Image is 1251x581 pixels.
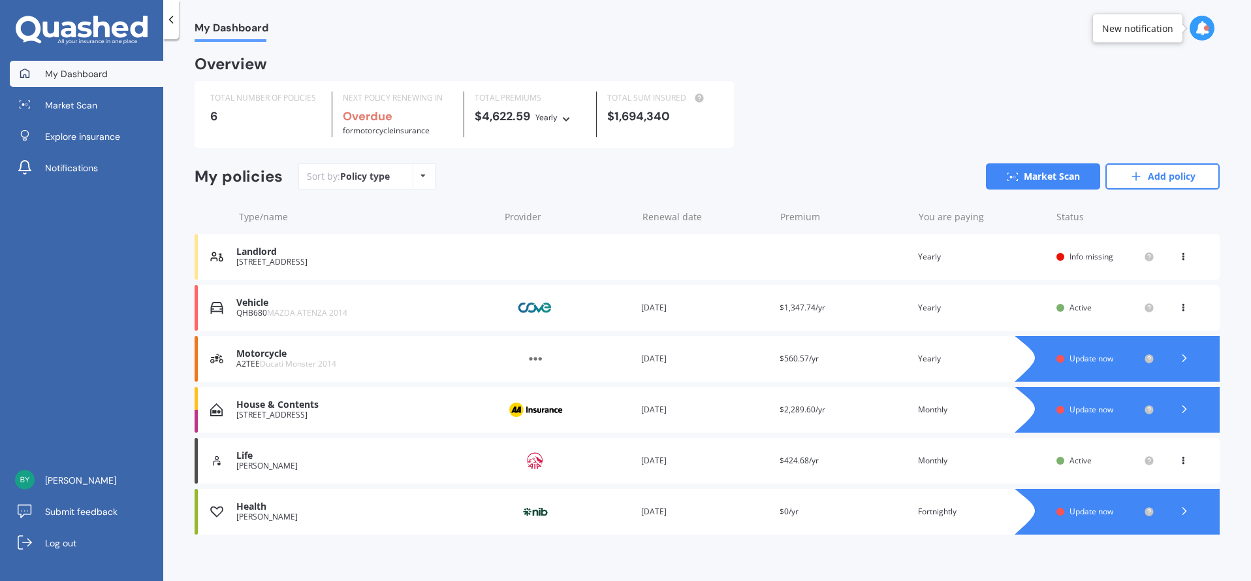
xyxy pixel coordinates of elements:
a: Add policy [1105,163,1220,190]
div: Policy type [340,170,390,183]
div: You are paying [919,210,1046,224]
span: Log out [45,537,76,550]
a: [PERSON_NAME] [10,467,163,493]
img: Motorcycle [210,352,223,365]
img: nib [503,499,568,524]
div: Vehicle [236,297,492,308]
a: Market Scan [986,163,1100,190]
div: QHB680 [236,308,492,318]
div: Sort by: [307,170,390,183]
img: Landlord [210,250,223,263]
span: $560.57/yr [780,353,819,364]
div: TOTAL PREMIUMS [475,91,586,105]
span: $424.68/yr [780,455,819,466]
div: [DATE] [641,301,769,314]
div: Yearly [535,111,558,124]
a: Log out [10,530,163,556]
div: $4,622.59 [475,110,586,124]
a: Notifications [10,155,163,181]
div: 6 [210,110,321,123]
div: Renewal date [642,210,770,224]
div: TOTAL NUMBER OF POLICIES [210,91,321,105]
div: Overview [195,58,267,71]
b: Overdue [343,108,392,124]
div: [DATE] [641,505,769,518]
span: $1,347.74/yr [780,302,825,313]
img: Life [210,454,223,467]
img: Vehicle [210,301,223,314]
a: My Dashboard [10,61,163,87]
span: My Dashboard [195,22,268,39]
div: Health [236,501,492,512]
span: Submit feedback [45,505,118,518]
img: Health [210,505,223,518]
div: Yearly [918,352,1046,365]
span: Notifications [45,161,98,174]
span: $0/yr [780,506,799,517]
div: My policies [195,167,283,186]
div: [STREET_ADDRESS] [236,410,492,420]
div: Yearly [918,301,1046,314]
img: House & Contents [210,403,223,416]
div: $1,694,340 [607,110,718,123]
a: Market Scan [10,92,163,118]
div: Monthly [918,403,1046,416]
span: Explore insurance [45,130,120,143]
div: [PERSON_NAME] [236,512,492,522]
span: Ducati Monster 2014 [260,358,336,369]
div: A2TEE [236,359,492,369]
div: [PERSON_NAME] [236,461,492,471]
div: TOTAL SUM INSURED [607,91,718,105]
span: MAZDA ATENZA 2014 [267,307,347,318]
span: Update now [1069,404,1113,415]
div: New notification [1102,22,1173,35]
span: Update now [1069,353,1113,364]
div: Yearly [918,250,1046,263]
img: b8f312f88daf8fb7590b2be62e41f7db [15,470,35,490]
span: Update now [1069,506,1113,517]
img: Cove [503,295,568,320]
span: $2,289.60/yr [780,404,825,415]
a: Explore insurance [10,124,163,150]
div: Type/name [239,210,494,224]
img: AA [503,397,568,422]
span: My Dashboard [45,67,108,80]
div: Monthly [918,454,1046,467]
span: Market Scan [45,99,97,112]
div: Landlord [236,246,492,257]
div: Status [1056,210,1154,224]
div: Provider [505,210,632,224]
span: Active [1069,455,1092,466]
span: for Motorcycle insurance [343,125,430,136]
div: [DATE] [641,403,769,416]
div: Fortnightly [918,505,1046,518]
div: [DATE] [641,454,769,467]
div: Premium [780,210,908,224]
img: AIA [503,448,568,473]
span: Info missing [1069,251,1113,262]
div: Life [236,450,492,461]
div: NEXT POLICY RENEWING IN [343,91,454,105]
div: House & Contents [236,399,492,410]
div: [DATE] [641,352,769,365]
div: Motorcycle [236,348,492,359]
img: Other [503,346,568,371]
div: [STREET_ADDRESS] [236,257,492,267]
span: [PERSON_NAME] [45,474,116,487]
a: Submit feedback [10,499,163,525]
span: Active [1069,302,1092,313]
